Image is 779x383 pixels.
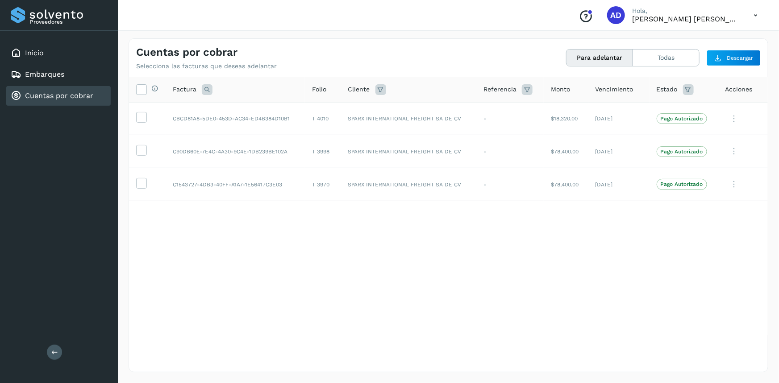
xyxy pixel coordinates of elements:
span: Monto [551,85,570,94]
td: - [476,168,544,201]
p: ALMA DELIA CASTAÑEDA MERCADO [632,15,739,23]
span: Folio [312,85,326,94]
td: SPARX INTERNATIONAL FREIGHT SA DE CV [341,168,477,201]
td: C1543727-4DB3-40FF-A1A7-1E56417C3E03 [166,168,305,201]
button: Para adelantar [567,49,633,66]
td: T 4010 [305,102,341,135]
div: Embarques [6,65,111,84]
td: $18,320.00 [544,102,588,135]
p: Pago Autorizado [661,148,703,155]
td: - [476,135,544,168]
span: Factura [173,85,196,94]
span: Acciones [725,85,753,94]
span: Estado [657,85,678,94]
div: Cuentas por cobrar [6,86,111,106]
button: Todas [633,49,699,66]
a: Embarques [25,70,64,78]
span: Cliente [348,85,370,94]
a: Inicio [25,49,44,57]
p: Hola, [632,7,739,15]
td: C90DB60E-7E4C-4A30-9C4E-1DB239BE102A [166,135,305,168]
span: Vencimiento [596,85,633,94]
p: Pago Autorizado [661,181,703,187]
h4: Cuentas por cobrar [136,46,237,59]
span: Descargar [727,54,753,62]
td: $78,400.00 [544,135,588,168]
div: Inicio [6,43,111,63]
td: - [476,102,544,135]
p: Pago Autorizado [661,115,703,122]
td: SPARX INTERNATIONAL FREIGHT SA DE CV [341,102,477,135]
td: $78,400.00 [544,168,588,201]
p: Selecciona las facturas que deseas adelantar [136,62,277,70]
td: [DATE] [588,135,650,168]
td: T 3998 [305,135,341,168]
button: Descargar [707,50,761,66]
td: T 3970 [305,168,341,201]
p: Proveedores [30,19,107,25]
td: SPARX INTERNATIONAL FREIGHT SA DE CV [341,135,477,168]
td: [DATE] [588,168,650,201]
td: [DATE] [588,102,650,135]
a: Cuentas por cobrar [25,91,93,100]
span: Referencia [483,85,517,94]
td: CBCD81A8-5DE0-453D-AC34-ED4B384D10B1 [166,102,305,135]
